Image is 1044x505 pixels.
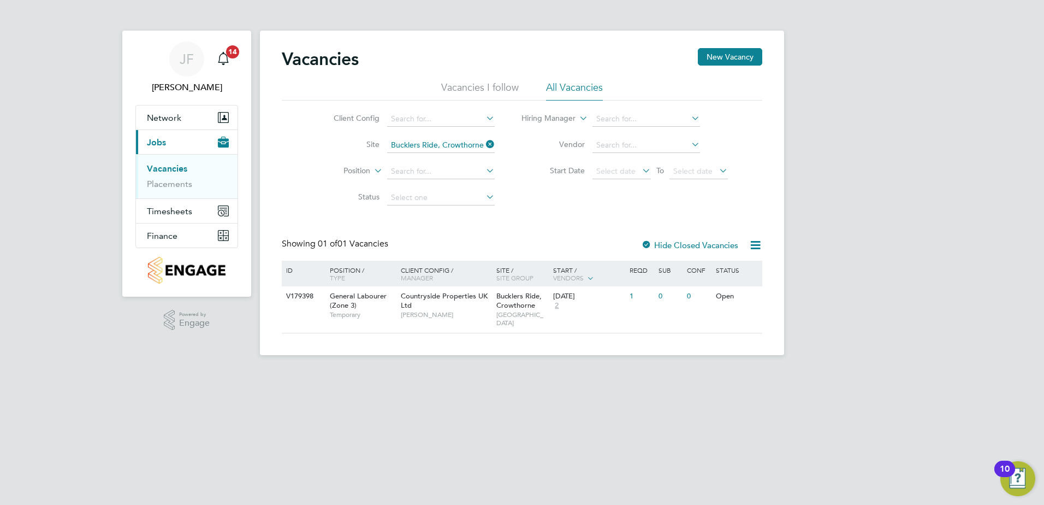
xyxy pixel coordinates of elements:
[135,81,238,94] span: Joseph Fletcher
[147,231,177,241] span: Finance
[627,261,655,279] div: Reqd
[164,310,210,331] a: Powered byEngage
[179,319,210,328] span: Engage
[496,310,548,327] span: [GEOGRAPHIC_DATA]
[387,190,495,205] input: Select one
[387,164,495,179] input: Search for...
[1000,461,1035,496] button: Open Resource Center, 10 new notifications
[136,199,238,223] button: Timesheets
[401,291,488,310] span: Countryside Properties UK Ltd
[713,286,761,307] div: Open
[212,42,234,77] a: 14
[318,238,388,249] span: 01 Vacancies
[318,238,337,249] span: 01 of
[1000,469,1010,483] div: 10
[513,113,576,124] label: Hiring Manager
[522,139,585,149] label: Vendor
[147,113,181,123] span: Network
[553,273,584,282] span: Vendors
[553,292,624,301] div: [DATE]
[283,261,322,279] div: ID
[546,81,603,101] li: All Vacancies
[684,286,713,307] div: 0
[398,261,494,287] div: Client Config /
[641,240,738,250] label: Hide Closed Vacancies
[122,31,251,297] nav: Main navigation
[136,154,238,198] div: Jobs
[135,257,238,284] a: Go to home page
[147,137,166,148] span: Jobs
[135,42,238,94] a: JF[PERSON_NAME]
[317,139,379,149] label: Site
[627,286,655,307] div: 1
[136,105,238,130] button: Network
[282,238,390,250] div: Showing
[180,52,194,66] span: JF
[136,130,238,154] button: Jobs
[226,45,239,58] span: 14
[322,261,398,287] div: Position /
[656,261,684,279] div: Sub
[684,261,713,279] div: Conf
[494,261,551,287] div: Site /
[596,166,636,176] span: Select date
[147,163,187,174] a: Vacancies
[713,261,761,279] div: Status
[592,138,700,153] input: Search for...
[317,113,379,123] label: Client Config
[330,310,395,319] span: Temporary
[698,48,762,66] button: New Vacancy
[330,273,345,282] span: Type
[673,166,713,176] span: Select date
[441,81,519,101] li: Vacancies I follow
[401,273,433,282] span: Manager
[330,291,387,310] span: General Labourer (Zone 3)
[148,257,225,284] img: countryside-properties-logo-retina.png
[496,291,542,310] span: Bucklers Ride, Crowthorne
[550,261,627,288] div: Start /
[387,111,495,127] input: Search for...
[179,310,210,319] span: Powered by
[147,179,192,189] a: Placements
[401,310,491,319] span: [PERSON_NAME]
[592,111,700,127] input: Search for...
[136,224,238,248] button: Finance
[496,273,533,282] span: Site Group
[553,301,560,310] span: 2
[387,138,495,153] input: Search for...
[283,286,322,307] div: V179398
[147,206,192,216] span: Timesheets
[656,286,684,307] div: 0
[282,48,359,70] h2: Vacancies
[522,166,585,175] label: Start Date
[653,163,667,178] span: To
[307,166,370,177] label: Position
[317,192,379,202] label: Status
